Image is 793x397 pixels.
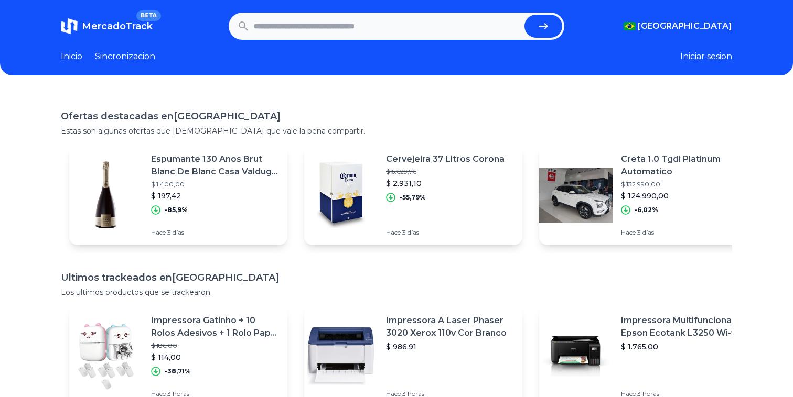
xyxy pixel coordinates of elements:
p: $ 1.400,00 [151,180,279,189]
a: Inicio [61,50,82,63]
p: Los ultimos productos que se trackearon. [61,287,732,297]
button: [GEOGRAPHIC_DATA] [624,20,732,32]
p: $ 132.990,00 [621,180,749,189]
span: MercadoTrack [82,20,153,32]
img: Brasil [624,22,636,30]
p: -6,02% [635,206,658,214]
img: Featured image [69,319,143,393]
img: MercadoTrack [61,18,78,35]
p: $ 124.990,00 [621,191,749,201]
a: Featured imageEspumante 130 Anos Brut Blanc De Blanc Casa Valduga 750ml$ 1.400,00$ 197,42-85,9%Ha... [69,145,287,245]
p: $ 6.629,76 [386,168,505,176]
p: -55,79% [400,193,426,202]
h1: Ofertas destacadas en [GEOGRAPHIC_DATA] [61,109,732,124]
p: Cervejeira 37 Litros Corona [386,153,505,166]
p: Espumante 130 Anos Brut Blanc De Blanc Casa Valduga 750ml [151,153,279,178]
span: [GEOGRAPHIC_DATA] [638,20,732,32]
p: -85,9% [165,206,188,214]
a: Sincronizacion [95,50,155,63]
img: Featured image [304,158,378,231]
a: MercadoTrackBETA [61,18,153,35]
button: Iniciar sesion [680,50,732,63]
img: Featured image [539,319,613,393]
p: Impressora Multifuncional Epson Ecotank L3250 Wi-fi Bivolt [621,314,749,339]
p: $ 2.931,10 [386,178,505,189]
p: Hace 3 días [621,228,749,237]
img: Featured image [304,319,378,393]
p: Creta 1.0 Tgdi Platinum Automatico [621,153,749,178]
span: BETA [136,10,161,21]
p: Hace 3 días [386,228,505,237]
p: $ 114,00 [151,352,279,362]
p: Hace 3 días [151,228,279,237]
p: Impressora Gatinho + 10 Rolos Adesivos + 1 Rolo Papel Brinde [151,314,279,339]
p: $ 197,42 [151,191,279,201]
p: Estas son algunas ofertas que [DEMOGRAPHIC_DATA] que vale la pena compartir. [61,126,732,136]
img: Featured image [69,158,143,231]
p: Impressora A Laser Phaser 3020 Xerox 110v Cor Branco [386,314,514,339]
p: -38,71% [165,367,191,376]
a: Featured imageCreta 1.0 Tgdi Platinum Automatico$ 132.990,00$ 124.990,00-6,02%Hace 3 días [539,145,757,245]
p: $ 186,00 [151,341,279,350]
h1: Ultimos trackeados en [GEOGRAPHIC_DATA] [61,270,732,285]
a: Featured imageCervejeira 37 Litros Corona$ 6.629,76$ 2.931,10-55,79%Hace 3 días [304,145,522,245]
p: $ 986,91 [386,341,514,352]
img: Featured image [539,158,613,231]
p: $ 1.765,00 [621,341,749,352]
